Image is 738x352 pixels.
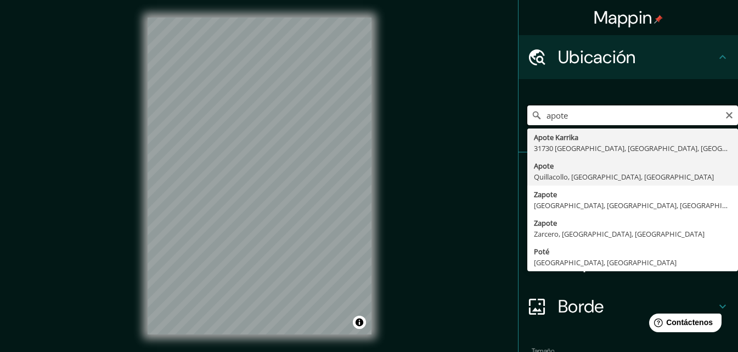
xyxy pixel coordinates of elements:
img: pin-icon.png [654,15,663,24]
font: Apote Karrika [534,132,578,142]
input: Elige tu ciudad o zona [527,105,738,125]
font: Apote [534,161,554,171]
button: Claro [725,109,734,120]
button: Activar o desactivar atribución [353,316,366,329]
font: [GEOGRAPHIC_DATA], [GEOGRAPHIC_DATA] [534,258,677,267]
canvas: Mapa [148,18,371,334]
div: Disposición [519,241,738,284]
div: Patas [519,153,738,197]
font: Poté [534,247,549,256]
div: Ubicación [519,35,738,79]
font: Quillacollo, [GEOGRAPHIC_DATA], [GEOGRAPHIC_DATA] [534,172,714,182]
font: Borde [558,295,604,318]
iframe: Lanzador de widgets de ayuda [640,309,726,340]
font: Zapote [534,218,557,228]
font: Zapote [534,189,557,199]
font: Mappin [594,6,652,29]
font: Ubicación [558,46,636,69]
font: Zarcero, [GEOGRAPHIC_DATA], [GEOGRAPHIC_DATA] [534,229,705,239]
div: Borde [519,284,738,328]
div: Estilo [519,197,738,241]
